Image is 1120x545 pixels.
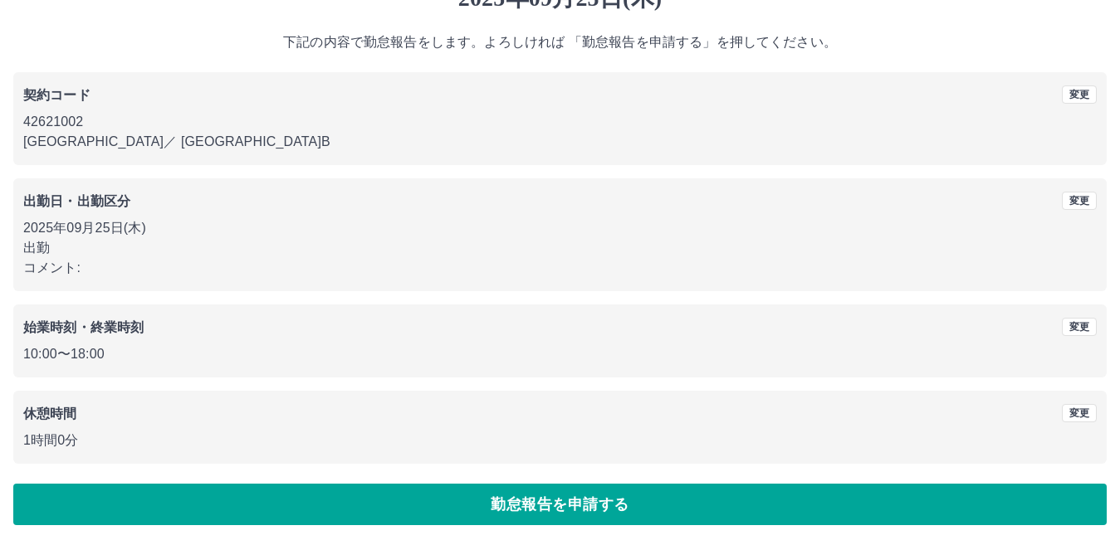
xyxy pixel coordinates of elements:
[23,344,1097,364] p: 10:00 〜 18:00
[23,238,1097,258] p: 出勤
[13,484,1107,525] button: 勤怠報告を申請する
[23,258,1097,278] p: コメント:
[1062,192,1097,210] button: 変更
[1062,85,1097,104] button: 変更
[23,132,1097,152] p: [GEOGRAPHIC_DATA] ／ [GEOGRAPHIC_DATA]B
[13,32,1107,52] p: 下記の内容で勤怠報告をします。よろしければ 「勤怠報告を申請する」を押してください。
[23,194,130,208] b: 出勤日・出勤区分
[23,431,1097,450] p: 1時間0分
[1062,404,1097,422] button: 変更
[23,88,90,102] b: 契約コード
[23,320,144,334] b: 始業時刻・終業時刻
[23,218,1097,238] p: 2025年09月25日(木)
[23,112,1097,132] p: 42621002
[23,406,77,421] b: 休憩時間
[1062,318,1097,336] button: 変更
